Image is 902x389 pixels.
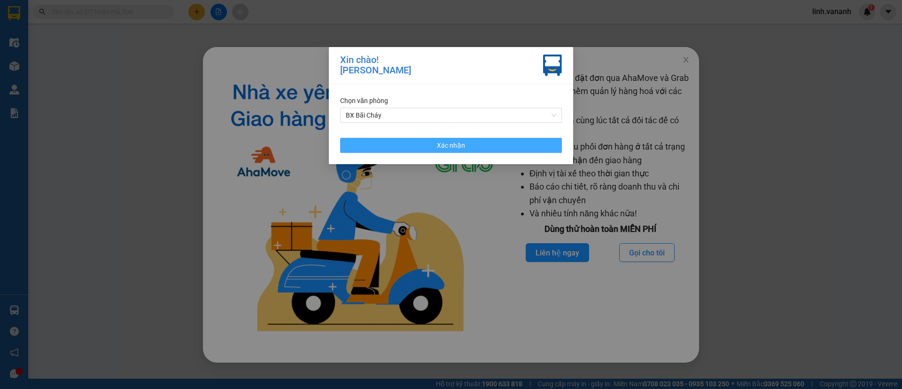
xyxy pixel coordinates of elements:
div: Xin chào! [PERSON_NAME] [340,55,411,76]
div: Chọn văn phòng [340,95,562,106]
button: Xác nhận [340,138,562,153]
span: Xác nhận [437,140,465,151]
img: vxr-icon [543,55,562,76]
span: BX Bãi Cháy [346,108,556,122]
